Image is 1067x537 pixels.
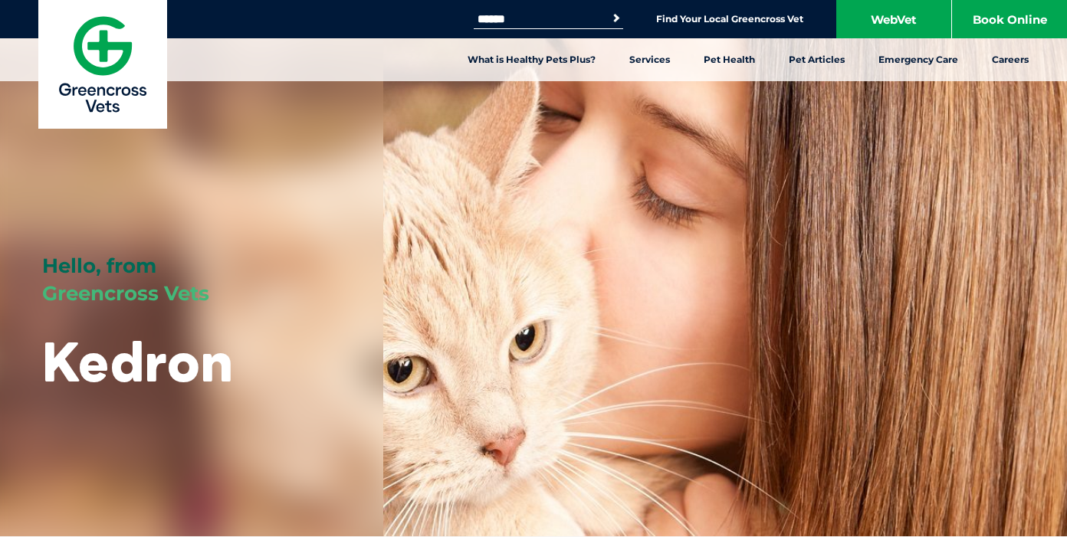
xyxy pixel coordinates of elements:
a: Find Your Local Greencross Vet [656,13,803,25]
a: Emergency Care [862,38,975,81]
a: Pet Health [687,38,772,81]
button: Search [609,11,624,26]
span: Greencross Vets [42,281,209,306]
a: Services [612,38,687,81]
span: Hello, from [42,254,156,278]
a: Careers [975,38,1046,81]
a: What is Healthy Pets Plus? [451,38,612,81]
a: Pet Articles [772,38,862,81]
h1: Kedron [42,331,233,391]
